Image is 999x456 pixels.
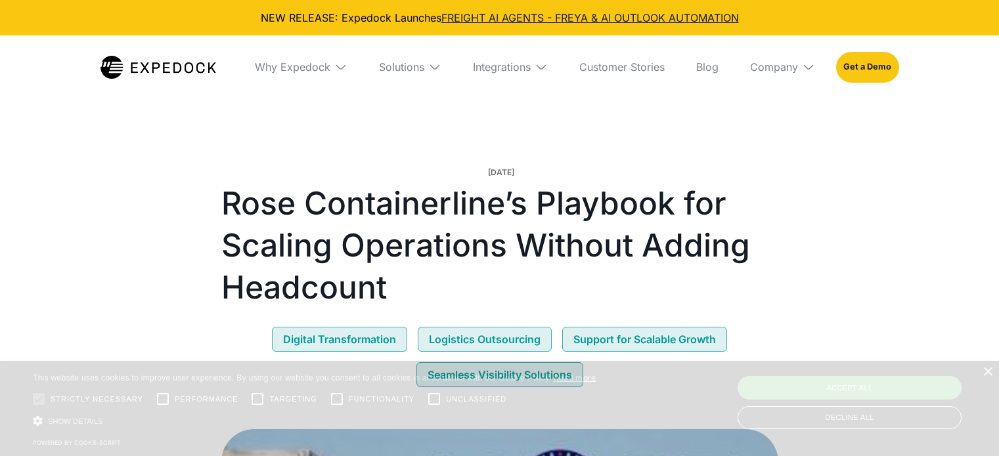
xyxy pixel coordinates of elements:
[221,182,778,308] h1: Rose Containerline’s Playbook for Scaling Operations Without Adding Headcount
[225,163,778,182] p: [DATE]
[441,11,739,24] a: FREIGHT AI AGENTS - FREYA & AI OUTLOOK AUTOMATION
[11,10,988,25] div: NEW RELEASE: Expedock Launches
[175,394,238,405] span: Performance
[686,35,729,98] a: Blog
[379,60,424,73] div: Solutions
[473,60,531,73] div: Integrations
[554,373,596,383] a: Read more
[349,394,414,405] span: Functionality
[750,60,798,73] div: Company
[33,373,551,383] span: This website uses cookies to improve user experience. By using our website you consent to all coo...
[33,439,121,446] a: Powered by cookie-script
[269,394,317,405] span: Targeting
[33,414,596,428] div: Show details
[740,35,826,98] div: Company
[738,376,962,400] div: Accept all
[51,394,143,405] span: Strictly necessary
[983,367,992,377] div: Close
[429,333,541,346] div: Logistics Outsourcing
[244,35,358,98] div: Why Expedock
[446,394,506,405] span: Unclassified
[738,406,962,429] div: Decline all
[255,60,330,73] div: Why Expedock
[569,35,675,98] a: Customer Stories
[368,35,452,98] div: Solutions
[836,52,899,82] a: Get a Demo
[462,35,558,98] div: Integrations
[283,333,396,346] div: Digital Transformation
[48,417,103,425] span: Show details
[573,333,716,346] div: Support for Scalable Growth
